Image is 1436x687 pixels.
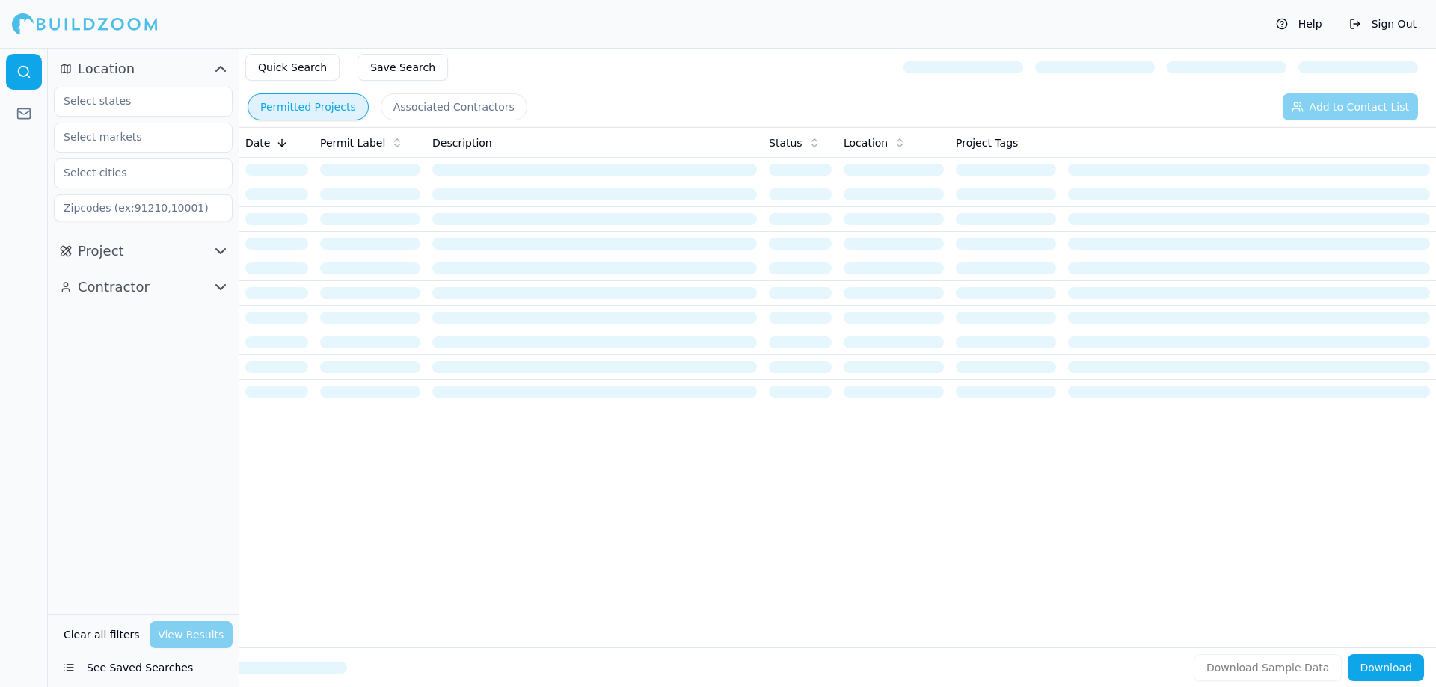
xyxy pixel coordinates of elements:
[1348,654,1424,681] button: Download
[55,123,213,150] input: Select markets
[245,54,340,81] button: Quick Search
[54,194,233,221] input: Zipcodes (ex:91210,10001)
[54,654,233,681] button: See Saved Searches
[54,57,233,81] button: Location
[248,93,369,120] button: Permitted Projects
[78,241,124,262] span: Project
[60,621,144,648] button: Clear all filters
[1342,12,1424,36] button: Sign Out
[844,135,888,150] span: Location
[78,58,135,79] span: Location
[245,135,270,150] span: Date
[432,135,492,150] span: Description
[55,87,213,114] input: Select states
[55,159,213,186] input: Select cities
[320,135,385,150] span: Permit Label
[1268,12,1330,36] button: Help
[54,239,233,263] button: Project
[956,135,1018,150] span: Project Tags
[78,277,150,298] span: Contractor
[358,54,448,81] button: Save Search
[381,93,527,120] button: Associated Contractors
[769,135,803,150] span: Status
[54,275,233,299] button: Contractor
